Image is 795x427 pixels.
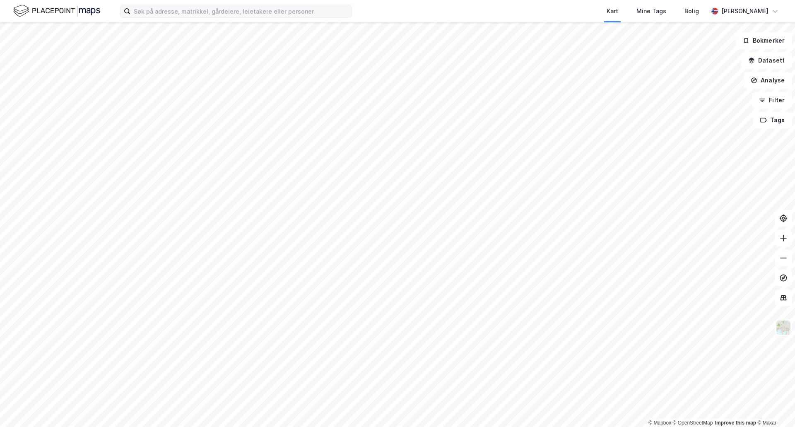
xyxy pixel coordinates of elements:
img: Z [776,320,791,335]
button: Filter [752,92,792,109]
div: [PERSON_NAME] [721,6,768,16]
a: Improve this map [715,420,756,426]
div: Mine Tags [636,6,666,16]
button: Tags [753,112,792,128]
input: Søk på adresse, matrikkel, gårdeiere, leietakere eller personer [130,5,352,17]
div: Kart [607,6,618,16]
button: Datasett [741,52,792,69]
img: logo.f888ab2527a4732fd821a326f86c7f29.svg [13,4,100,18]
button: Bokmerker [736,32,792,49]
a: OpenStreetMap [673,420,713,426]
button: Analyse [744,72,792,89]
a: Mapbox [648,420,671,426]
div: Kontrollprogram for chat [754,387,795,427]
iframe: Chat Widget [754,387,795,427]
div: Bolig [684,6,699,16]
